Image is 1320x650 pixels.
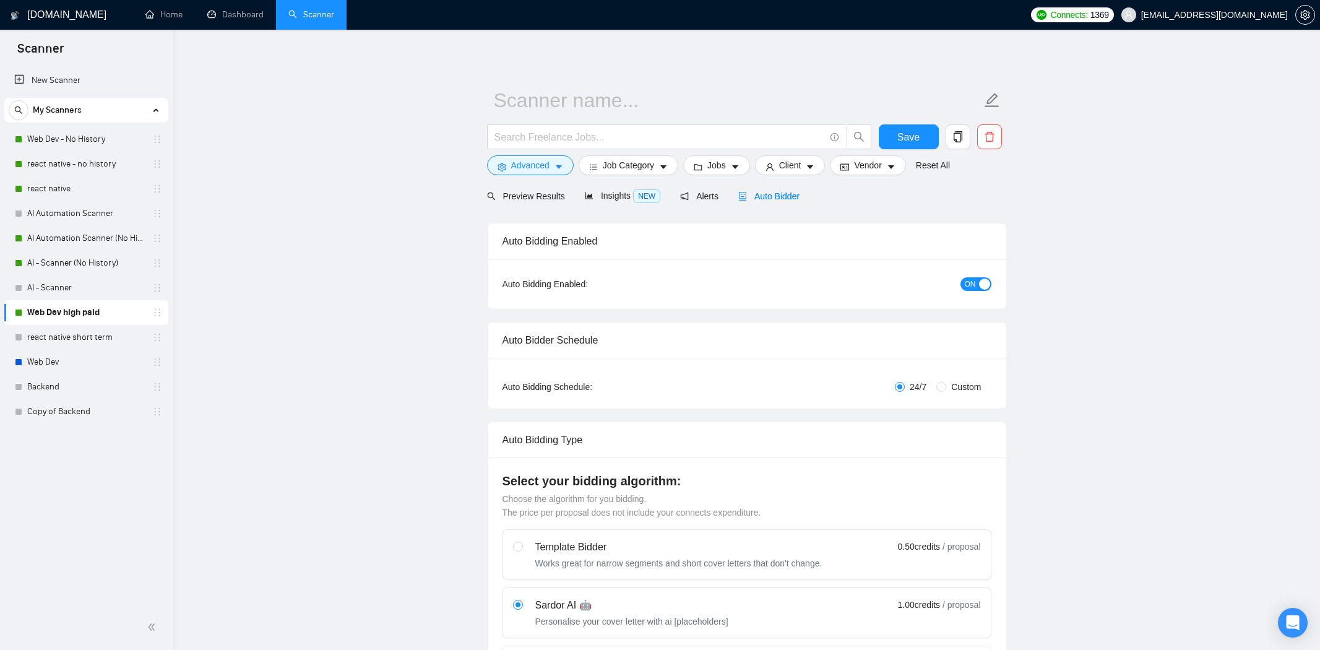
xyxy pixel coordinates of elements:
a: react native - no history [27,152,145,176]
a: Copy of Backend [27,399,145,424]
input: Scanner name... [494,85,981,116]
span: holder [152,382,162,392]
li: My Scanners [4,98,168,424]
div: Auto Bidding Schedule: [503,380,665,394]
div: Open Intercom Messenger [1278,608,1308,638]
a: Web Dev high paid [27,300,145,325]
span: area-chart [585,191,593,200]
span: caret-down [659,162,668,171]
span: NEW [633,189,660,203]
span: holder [152,357,162,367]
span: holder [152,159,162,169]
span: Jobs [707,158,726,172]
span: holder [152,209,162,219]
img: logo [11,6,19,25]
span: caret-down [887,162,895,171]
span: copy [946,131,970,142]
span: setting [498,162,506,171]
a: AI - Scanner [27,275,145,300]
span: 24/7 [905,380,931,394]
span: bars [589,162,598,171]
span: holder [152,283,162,293]
h4: Select your bidding algorithm: [503,472,991,490]
a: AI Automation Scanner [27,201,145,226]
span: Client [779,158,801,172]
button: barsJob Categorycaret-down [579,155,678,175]
div: Sardor AI 🤖 [535,598,728,613]
span: 1369 [1090,8,1109,22]
input: Search Freelance Jobs... [494,129,825,145]
span: / proposal [943,540,980,553]
span: robot [738,192,747,201]
div: Auto Bidding Type [503,422,991,457]
span: info-circle [830,133,839,141]
span: Alerts [680,191,718,201]
span: edit [984,92,1000,108]
span: user [766,162,774,171]
span: Job Category [603,158,654,172]
a: homeHome [145,9,183,20]
a: setting [1295,10,1315,20]
a: New Scanner [14,68,158,93]
span: / proposal [943,599,980,611]
div: Template Bidder [535,540,822,555]
button: setting [1295,5,1315,25]
span: ON [965,277,976,291]
li: New Scanner [4,68,168,93]
div: Works great for narrow segments and short cover letters that don't change. [535,557,822,570]
span: search [847,131,871,142]
span: notification [680,192,689,201]
div: Personalise your cover letter with ai [placeholders] [535,615,728,628]
span: Advanced [511,158,550,172]
span: Scanner [7,40,74,66]
span: setting [1296,10,1314,20]
span: search [487,192,496,201]
button: Save [879,124,939,149]
span: Save [897,129,920,145]
a: AI Automation Scanner (No History) [27,226,145,251]
a: searchScanner [288,9,334,20]
span: caret-down [806,162,814,171]
button: copy [946,124,970,149]
span: 0.50 credits [898,540,940,553]
button: search [847,124,871,149]
span: Insights [585,191,660,201]
a: Backend [27,375,145,399]
button: userClientcaret-down [755,155,826,175]
span: user [1124,11,1133,19]
span: My Scanners [33,98,82,123]
span: Preview Results [487,191,565,201]
span: Auto Bidder [738,191,800,201]
span: Choose the algorithm for you bidding. The price per proposal does not include your connects expen... [503,494,761,518]
img: upwork-logo.png [1037,10,1046,20]
button: idcardVendorcaret-down [830,155,905,175]
a: Reset All [916,158,950,172]
button: settingAdvancedcaret-down [487,155,574,175]
div: Auto Bidding Enabled: [503,277,665,291]
span: holder [152,184,162,194]
span: idcard [840,162,849,171]
span: holder [152,233,162,243]
a: Web Dev [27,350,145,375]
span: search [9,106,28,115]
button: folderJobscaret-down [683,155,750,175]
span: caret-down [554,162,563,171]
span: folder [694,162,702,171]
a: Web Dev - No History [27,127,145,152]
div: Auto Bidder Schedule [503,323,991,358]
a: react native [27,176,145,201]
span: holder [152,134,162,144]
span: Custom [946,380,986,394]
span: double-left [147,621,160,633]
span: holder [152,308,162,318]
a: AI - Scanner (No History) [27,251,145,275]
span: holder [152,332,162,342]
span: delete [978,131,1001,142]
a: dashboardDashboard [207,9,264,20]
span: Vendor [854,158,881,172]
span: holder [152,407,162,417]
span: Connects: [1050,8,1087,22]
span: caret-down [731,162,740,171]
a: react native short term [27,325,145,350]
div: Auto Bidding Enabled [503,223,991,259]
